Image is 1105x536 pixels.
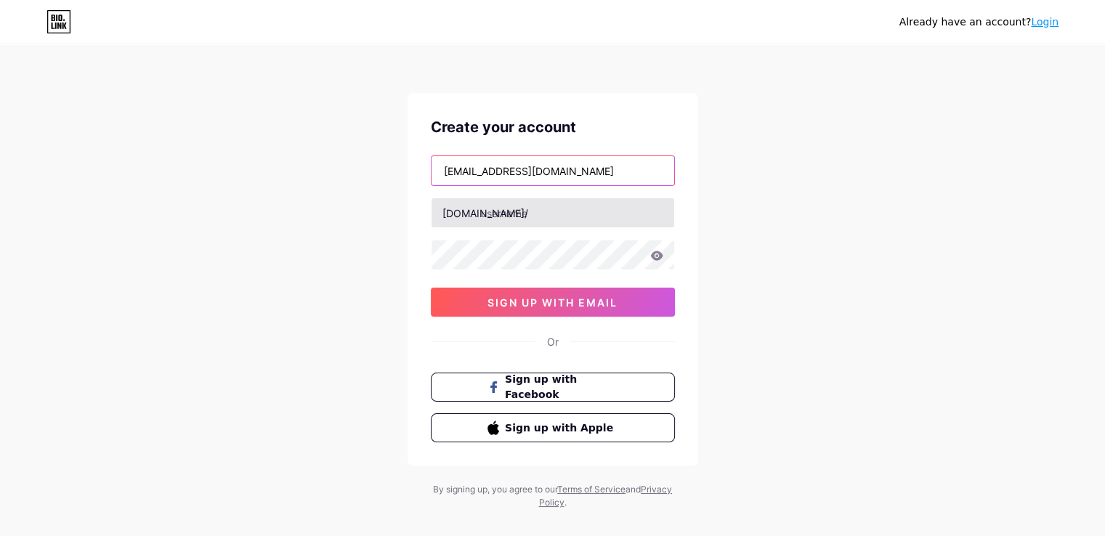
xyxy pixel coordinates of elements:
[505,421,618,436] span: Sign up with Apple
[431,116,675,138] div: Create your account
[547,334,559,349] div: Or
[432,156,674,185] input: Email
[899,15,1059,30] div: Already have an account?
[429,483,676,509] div: By signing up, you agree to our and .
[432,198,674,227] input: username
[557,484,626,495] a: Terms of Service
[1031,16,1059,28] a: Login
[431,288,675,317] button: sign up with email
[431,373,675,402] button: Sign up with Facebook
[431,413,675,442] button: Sign up with Apple
[442,206,528,221] div: [DOMAIN_NAME]/
[505,372,618,402] span: Sign up with Facebook
[487,296,618,309] span: sign up with email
